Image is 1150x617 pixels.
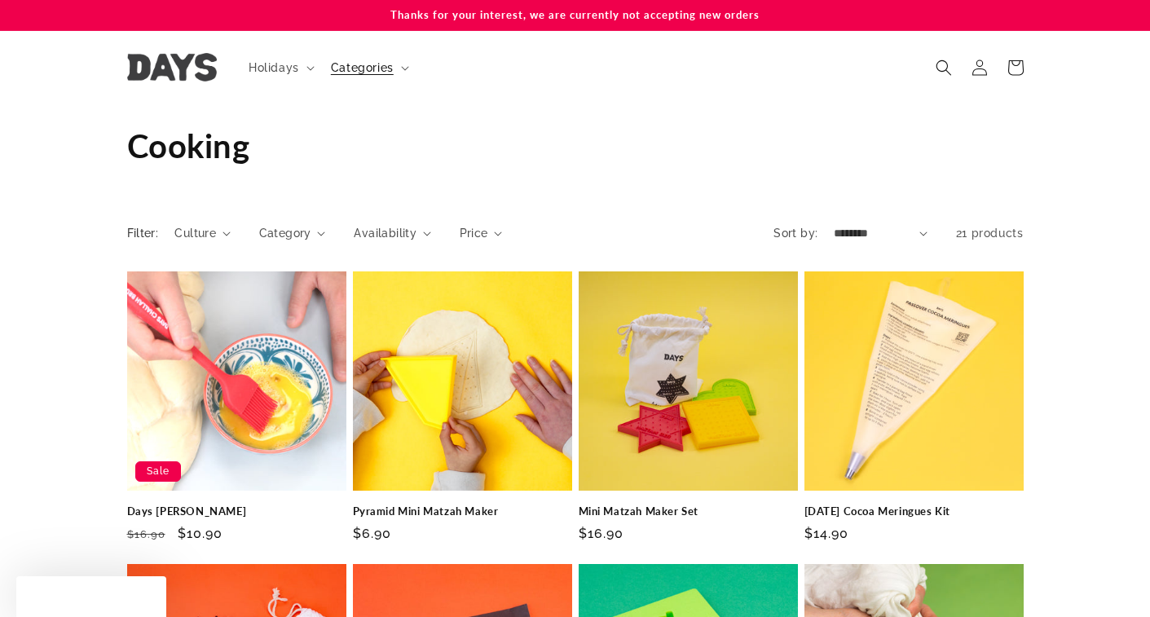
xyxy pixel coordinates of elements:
summary: Culture (0 selected) [174,225,230,242]
span: Price [460,225,488,242]
summary: Search [926,50,962,86]
a: [DATE] Cocoa Meringues Kit [804,505,1024,518]
img: Days United [127,53,217,82]
a: Mini Matzah Maker Set [579,505,798,518]
span: Culture [174,225,216,242]
summary: Category (0 selected) [259,225,326,242]
summary: Price [460,225,503,242]
span: 21 products [956,227,1024,240]
summary: Holidays [239,51,321,85]
h2: Filter: [127,225,159,242]
span: Category [259,225,311,242]
h1: Cooking [127,125,1024,167]
a: Pyramid Mini Matzah Maker [353,505,572,518]
span: Availability [354,225,416,242]
summary: Categories [321,51,416,85]
span: Holidays [249,60,299,75]
summary: Availability (0 selected) [354,225,430,242]
span: Categories [331,60,394,75]
a: Days [PERSON_NAME] [127,505,346,518]
label: Sort by: [773,227,817,240]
